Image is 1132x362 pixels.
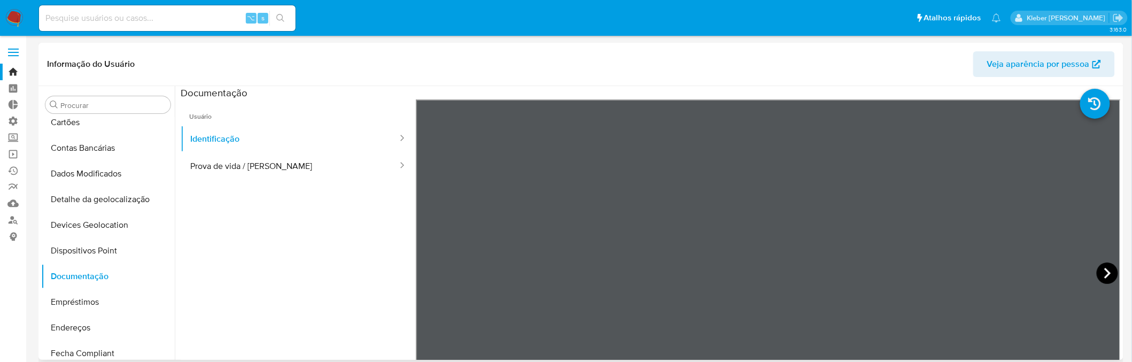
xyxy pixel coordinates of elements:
button: Cartões [41,110,175,135]
p: kleber.bueno@mercadolivre.com [1027,13,1109,23]
button: Devices Geolocation [41,212,175,238]
input: Procurar [60,101,166,110]
span: ⌥ [247,13,255,23]
a: Sair [1113,12,1124,24]
button: Detalhe da geolocalização [41,187,175,212]
button: Dispositivos Point [41,238,175,264]
input: Pesquise usuários ou casos... [39,11,296,25]
button: search-icon [269,11,291,26]
button: Endereços [41,315,175,341]
button: Procurar [50,101,58,109]
h1: Informação do Usuário [47,59,135,70]
button: Empréstimos [41,289,175,315]
a: Notificações [992,13,1001,22]
span: Atalhos rápidos [924,12,981,24]
button: Contas Bancárias [41,135,175,161]
span: s [261,13,265,23]
button: Veja aparência por pessoa [973,51,1115,77]
span: Veja aparência por pessoa [987,51,1090,77]
button: Dados Modificados [41,161,175,187]
button: Documentação [41,264,175,289]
